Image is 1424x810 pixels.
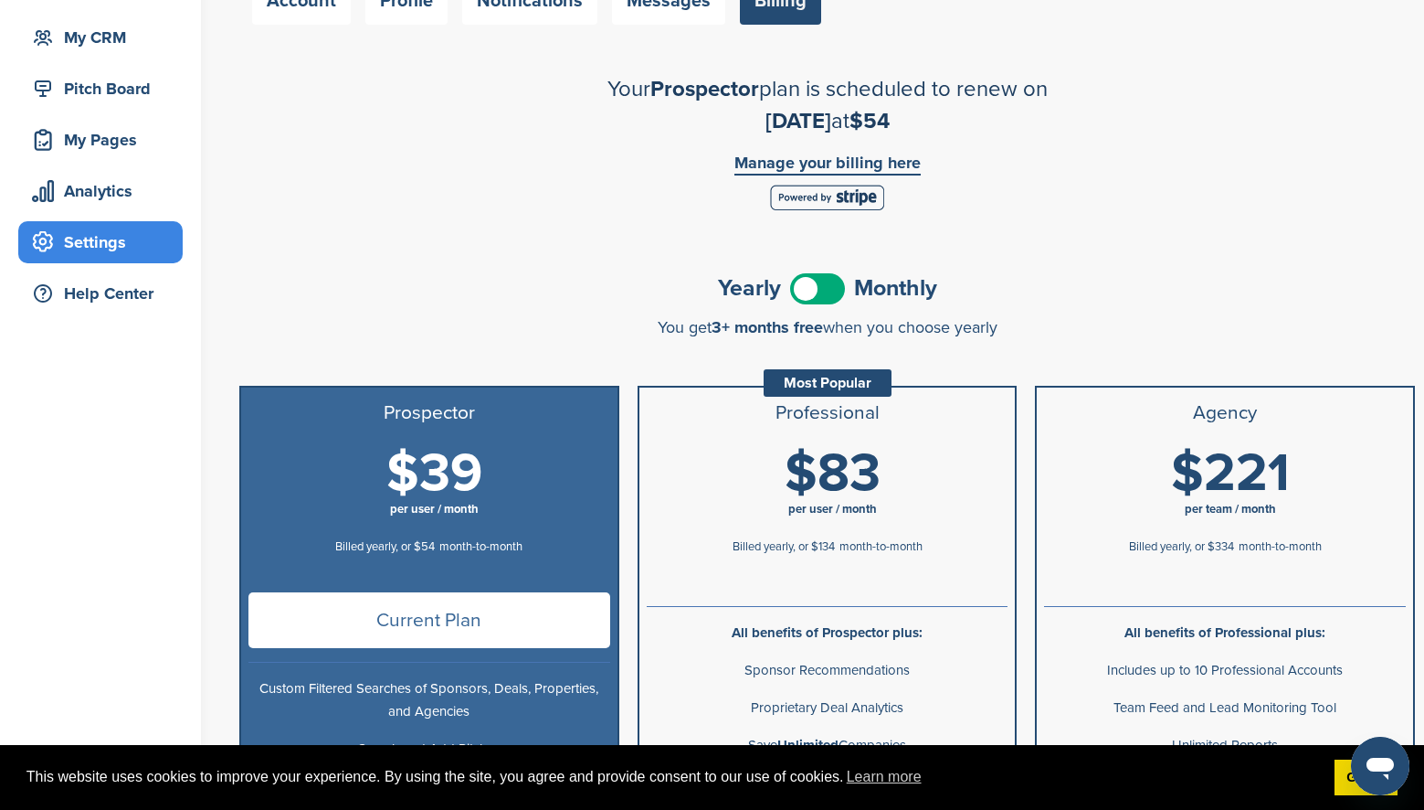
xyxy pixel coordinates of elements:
p: Custom Filtered Searches of Sponsors, Deals, Properties, and Agencies [248,677,610,723]
div: My CRM [27,21,183,54]
iframe: Button to launch messaging window [1351,737,1409,795]
a: My Pages [18,119,183,161]
p: Unlimited Reports [1044,734,1406,757]
p: Sponsor Recommendations [647,659,1008,682]
span: Billed yearly, or $134 [733,539,835,554]
img: Stripe [770,185,884,210]
a: Help Center [18,272,183,314]
span: [DATE] [765,108,831,134]
span: per team / month [1185,502,1276,517]
a: Pitch Board [18,68,183,110]
a: My CRM [18,16,183,59]
span: $221 [1171,442,1290,506]
div: Settings [27,226,183,259]
span: $54 [849,108,890,134]
p: Save Companies [647,734,1008,757]
span: Prospector [650,76,759,102]
span: Billed yearly, or $54 [335,539,435,554]
b: All benefits of Professional plus: [1124,624,1325,641]
p: Search and Add Pitches [248,738,610,761]
p: Includes up to 10 Professional Accounts [1044,659,1406,682]
span: Current Plan [248,592,610,648]
span: 3+ months free [712,317,823,337]
span: This website uses cookies to improve your experience. By using the site, you agree and provide co... [26,763,1320,791]
span: month-to-month [439,539,522,554]
span: month-to-month [1239,539,1322,554]
p: Team Feed and Lead Monitoring Tool [1044,697,1406,719]
div: My Pages [27,123,183,156]
span: month-to-month [839,539,923,554]
div: Help Center [27,277,183,310]
h3: Prospector [248,402,610,424]
div: Pitch Board [27,72,183,105]
a: Analytics [18,170,183,212]
a: learn more about cookies [844,763,924,791]
a: dismiss cookie message [1334,760,1398,796]
h3: Professional [647,402,1008,424]
div: You get when you choose yearly [239,318,1415,336]
b: All benefits of Prospector plus: [732,624,923,641]
a: Settings [18,221,183,263]
span: Monthly [854,277,937,300]
b: Unlimited [777,737,839,753]
span: $39 [386,442,482,506]
span: per user / month [788,502,877,517]
span: $83 [785,442,881,506]
span: per user / month [390,502,479,517]
span: Yearly [718,277,781,300]
span: Billed yearly, or $334 [1129,539,1234,554]
h3: Agency [1044,402,1406,424]
p: Proprietary Deal Analytics [647,697,1008,719]
div: Analytics [27,175,183,208]
a: Manage your billing here [734,155,921,176]
h2: Your plan is scheduled to renew on at [508,73,1147,137]
div: Most Popular [764,369,891,397]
